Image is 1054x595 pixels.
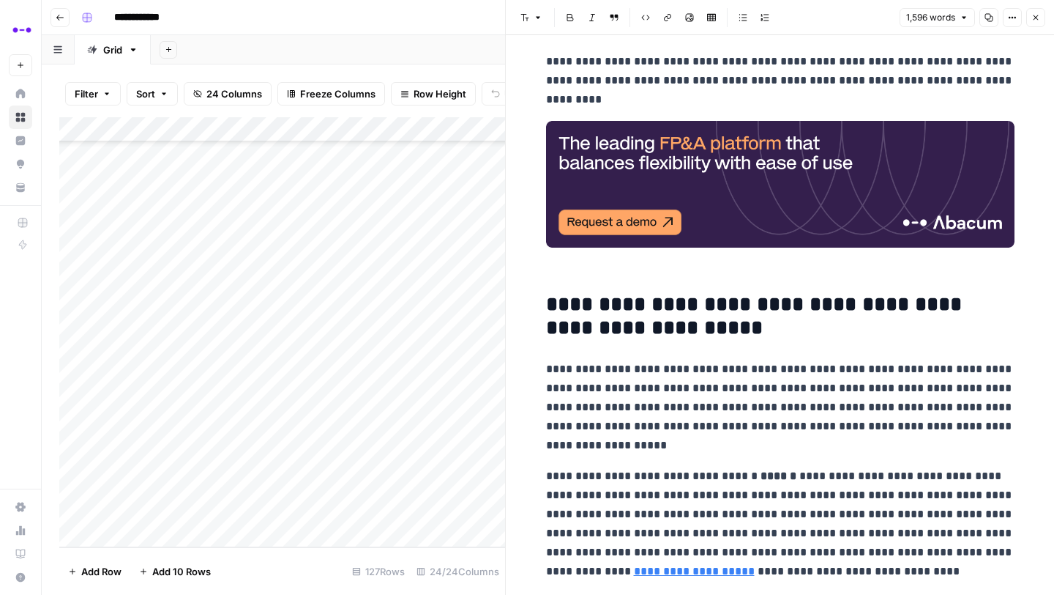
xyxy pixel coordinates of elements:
[9,17,35,43] img: Abacum Logo
[9,12,32,48] button: Workspace: Abacum
[9,82,32,106] a: Home
[75,35,151,64] a: Grid
[127,82,178,106] button: Sort
[9,542,32,566] a: Learning Hub
[206,86,262,101] span: 24 Columns
[9,519,32,542] a: Usage
[300,86,375,101] span: Freeze Columns
[9,106,32,129] a: Browse
[152,564,211,579] span: Add 10 Rows
[9,152,32,176] a: Opportunities
[414,86,466,101] span: Row Height
[391,82,476,106] button: Row Height
[411,560,505,583] div: 24/24 Columns
[9,566,32,589] button: Help + Support
[184,82,272,106] button: 24 Columns
[900,8,975,27] button: 1,596 words
[103,42,122,57] div: Grid
[277,82,385,106] button: Freeze Columns
[75,86,98,101] span: Filter
[9,129,32,152] a: Insights
[130,560,220,583] button: Add 10 Rows
[65,82,121,106] button: Filter
[482,82,539,106] button: Undo
[59,560,130,583] button: Add Row
[136,86,155,101] span: Sort
[81,564,122,579] span: Add Row
[9,176,32,199] a: Your Data
[906,11,955,24] span: 1,596 words
[346,560,411,583] div: 127 Rows
[9,495,32,519] a: Settings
